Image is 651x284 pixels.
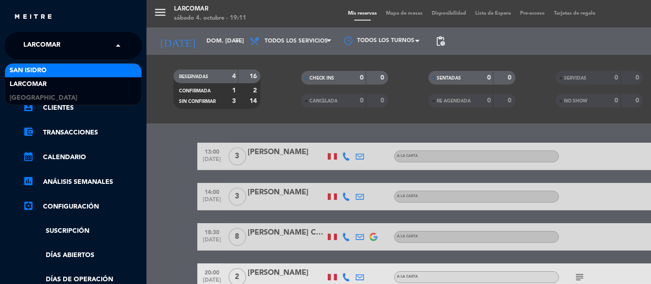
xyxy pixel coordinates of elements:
span: Larcomar [10,79,47,90]
i: assessment [23,176,34,187]
span: [GEOGRAPHIC_DATA] [10,93,77,103]
span: Larcomar [23,36,60,55]
a: Días abiertos [23,250,142,261]
span: San Isidro [10,65,47,76]
img: MEITRE [14,14,53,21]
a: Suscripción [23,226,142,236]
i: account_box [23,102,34,113]
a: assessmentANÁLISIS SEMANALES [23,177,142,188]
i: account_balance_wallet [23,126,34,137]
a: Configuración [23,201,142,212]
i: settings_applications [23,200,34,211]
i: calendar_month [23,151,34,162]
a: account_balance_walletTransacciones [23,127,142,138]
a: account_boxClientes [23,102,142,113]
a: calendar_monthCalendario [23,152,142,163]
